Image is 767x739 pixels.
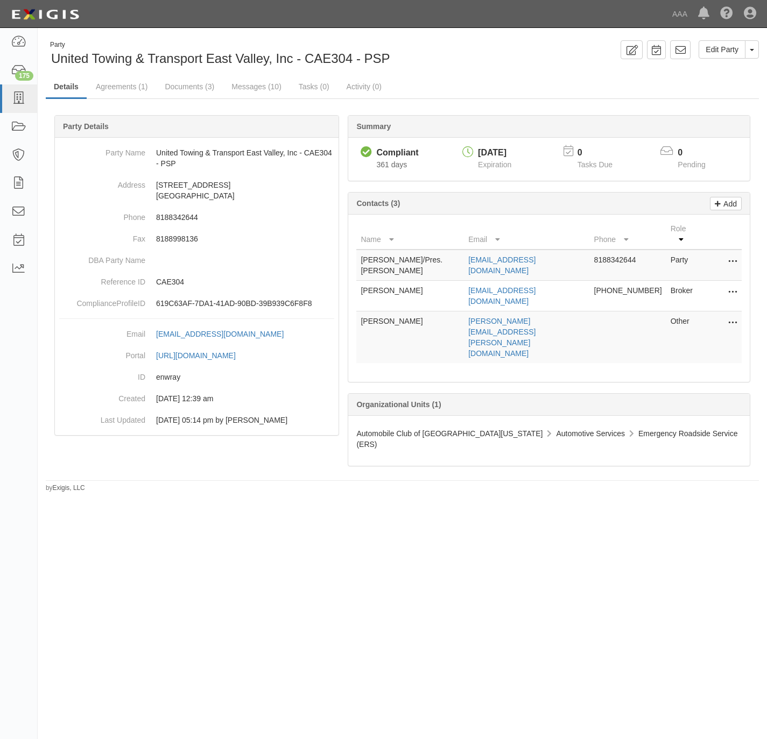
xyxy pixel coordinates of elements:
dt: Fax [59,228,145,244]
th: Role [666,219,699,250]
a: [PERSON_NAME][EMAIL_ADDRESS][PERSON_NAME][DOMAIN_NAME] [468,317,536,358]
dd: enwray [59,366,334,388]
span: Since 09/09/2024 [376,160,407,169]
img: logo-5460c22ac91f19d4615b14bd174203de0afe785f0fc80cf4dbbc73dc1793850b.png [8,5,82,24]
dt: Email [59,323,145,339]
div: United Towing & Transport East Valley, Inc - CAE304 - PSP [46,40,395,68]
span: Automotive Services [556,429,625,438]
dt: Address [59,174,145,190]
b: Summary [356,122,391,131]
dt: Last Updated [59,409,145,425]
div: Party [50,40,390,49]
a: Edit Party [699,40,745,59]
div: 175 [15,71,33,81]
td: [PERSON_NAME] [356,311,464,364]
a: [EMAIL_ADDRESS][DOMAIN_NAME] [468,255,536,275]
i: Help Center - Complianz [720,8,733,20]
dt: Portal [59,345,145,361]
dt: Created [59,388,145,404]
a: Exigis, LLC [53,484,85,492]
p: Add [721,197,737,210]
a: [URL][DOMAIN_NAME] [156,351,248,360]
dt: Party Name [59,142,145,158]
td: Party [666,250,699,281]
dt: ID [59,366,145,382]
a: Messages (10) [223,76,290,97]
dt: Phone [59,207,145,223]
td: Other [666,311,699,364]
td: [PERSON_NAME]/Pres. [PERSON_NAME] [356,250,464,281]
dd: United Towing & Transport East Valley, Inc - CAE304 - PSP [59,142,334,174]
a: [EMAIL_ADDRESS][DOMAIN_NAME] [468,286,536,305]
a: Agreements (1) [88,76,156,97]
b: Party Details [63,122,109,131]
th: Phone [590,219,666,250]
div: [DATE] [478,147,511,159]
p: 619C63AF-7DA1-41AD-90BD-39B939C6F8F8 [156,298,334,309]
a: Details [46,76,87,99]
small: by [46,484,85,493]
b: Organizational Units (1) [356,400,441,409]
dt: ComplianceProfileID [59,293,145,309]
i: Compliant [361,147,372,158]
th: Email [464,219,589,250]
span: Automobile Club of [GEOGRAPHIC_DATA][US_STATE] [356,429,543,438]
p: CAE304 [156,276,334,287]
b: Contacts (3) [356,199,400,208]
dd: [STREET_ADDRESS] [GEOGRAPHIC_DATA] [59,174,334,207]
dd: 03/10/2023 12:39 am [59,388,334,409]
a: Activity (0) [339,76,390,97]
div: Compliant [376,147,418,159]
span: Expiration [478,160,511,169]
dd: 04/24/2024 05:14 pm by Samantha Molina [59,409,334,431]
p: 0 [578,147,626,159]
th: Name [356,219,464,250]
td: [PHONE_NUMBER] [590,281,666,311]
dd: 8188342644 [59,207,334,228]
div: [EMAIL_ADDRESS][DOMAIN_NAME] [156,329,284,339]
a: Tasks (0) [291,76,337,97]
span: Pending [678,160,705,169]
span: United Towing & Transport East Valley, Inc - CAE304 - PSP [51,51,390,66]
span: Tasks Due [578,160,613,169]
p: 0 [678,147,719,159]
td: 8188342644 [590,250,666,281]
a: [EMAIL_ADDRESS][DOMAIN_NAME] [156,330,295,338]
dd: 8188998136 [59,228,334,250]
td: Broker [666,281,699,311]
a: Add [710,197,742,210]
td: [PERSON_NAME] [356,281,464,311]
a: AAA [667,3,693,25]
dt: Reference ID [59,271,145,287]
dt: DBA Party Name [59,250,145,266]
a: Documents (3) [157,76,222,97]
